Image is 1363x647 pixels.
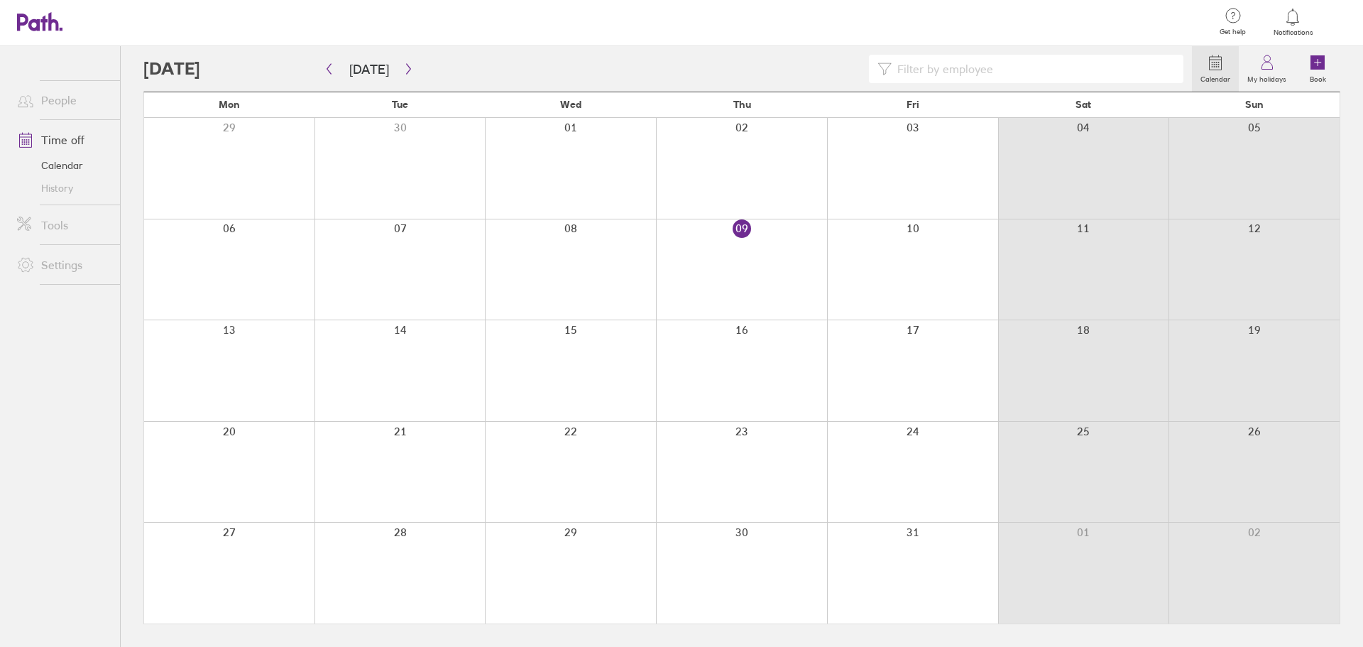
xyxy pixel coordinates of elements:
span: Wed [560,99,581,110]
span: Get help [1210,28,1256,36]
input: Filter by employee [892,55,1175,82]
button: [DATE] [338,58,400,81]
span: Sun [1245,99,1264,110]
span: Tue [392,99,408,110]
a: History [6,177,120,200]
a: Settings [6,251,120,279]
a: Time off [6,126,120,154]
a: People [6,86,120,114]
a: Tools [6,211,120,239]
label: Book [1301,71,1335,84]
a: Notifications [1270,7,1316,37]
label: Calendar [1192,71,1239,84]
a: Calendar [1192,46,1239,92]
span: Thu [733,99,751,110]
label: My holidays [1239,71,1295,84]
span: Notifications [1270,28,1316,37]
a: Calendar [6,154,120,177]
span: Sat [1075,99,1091,110]
span: Fri [907,99,919,110]
a: My holidays [1239,46,1295,92]
a: Book [1295,46,1340,92]
span: Mon [219,99,240,110]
